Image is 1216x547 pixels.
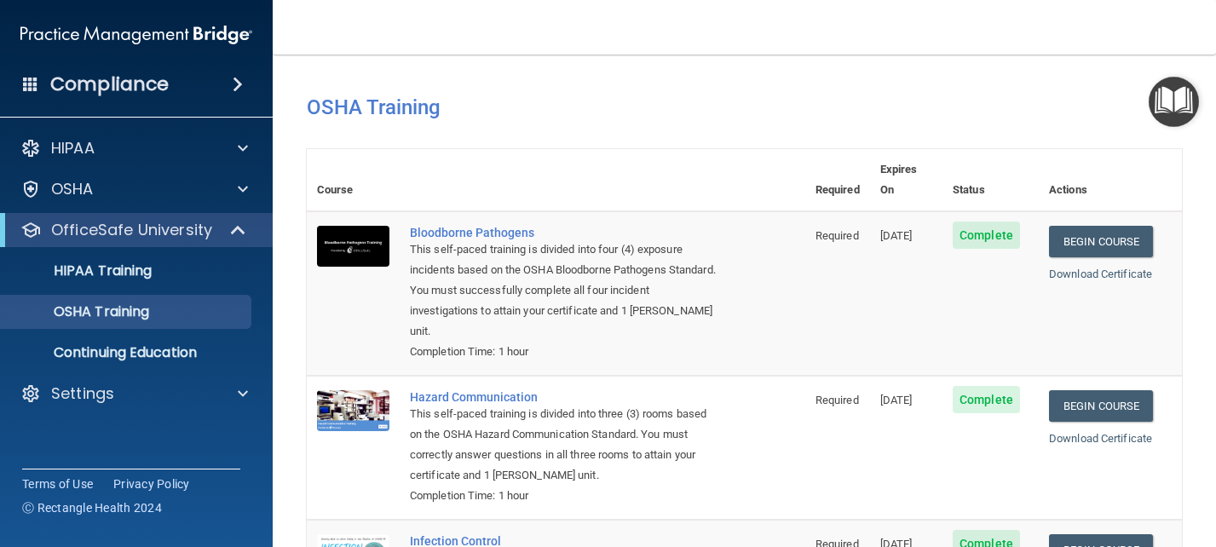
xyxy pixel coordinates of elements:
p: OSHA [51,179,94,199]
span: Required [815,229,859,242]
th: Course [307,149,400,211]
img: PMB logo [20,18,252,52]
a: Download Certificate [1049,432,1152,445]
div: This self-paced training is divided into four (4) exposure incidents based on the OSHA Bloodborne... [410,239,720,342]
a: Begin Course [1049,390,1153,422]
a: Download Certificate [1049,268,1152,280]
a: HIPAA [20,138,248,158]
span: Ⓒ Rectangle Health 2024 [22,499,162,516]
p: HIPAA Training [11,262,152,279]
p: Continuing Education [11,344,244,361]
span: Complete [953,386,1020,413]
p: OSHA Training [11,303,149,320]
a: Settings [20,383,248,404]
p: Settings [51,383,114,404]
span: Required [815,394,859,406]
div: Completion Time: 1 hour [410,342,720,362]
button: Open Resource Center [1149,77,1199,127]
span: Complete [953,222,1020,249]
th: Actions [1039,149,1182,211]
h4: Compliance [50,72,169,96]
a: OfficeSafe University [20,220,247,240]
a: Bloodborne Pathogens [410,226,720,239]
span: [DATE] [880,229,913,242]
span: [DATE] [880,394,913,406]
div: Completion Time: 1 hour [410,486,720,506]
th: Required [805,149,870,211]
a: Begin Course [1049,226,1153,257]
th: Expires On [870,149,942,211]
h4: OSHA Training [307,95,1182,119]
a: Privacy Policy [113,475,190,492]
p: HIPAA [51,138,95,158]
a: Hazard Communication [410,390,720,404]
a: Terms of Use [22,475,93,492]
a: OSHA [20,179,248,199]
th: Status [942,149,1039,211]
div: This self-paced training is divided into three (3) rooms based on the OSHA Hazard Communication S... [410,404,720,486]
p: OfficeSafe University [51,220,212,240]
